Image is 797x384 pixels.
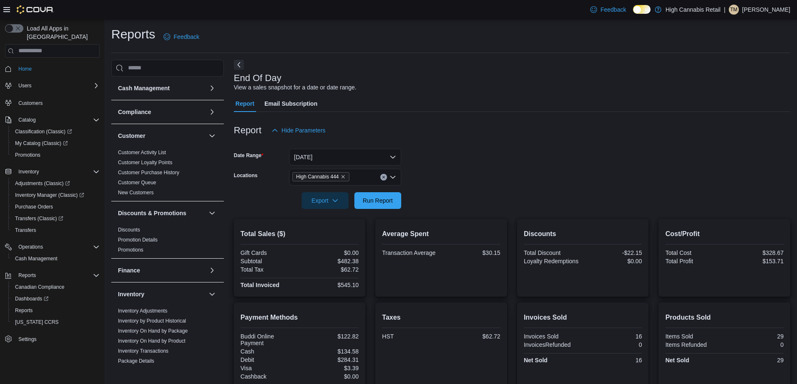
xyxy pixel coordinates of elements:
button: Clear input [380,174,387,181]
span: My Catalog (Classic) [15,140,68,147]
div: InvoicesRefunded [524,341,581,348]
span: New Customers [118,189,154,196]
h3: Customer [118,132,145,140]
a: Home [15,64,35,74]
span: Classification (Classic) [12,127,100,137]
span: TM [730,5,737,15]
button: Export [302,192,349,209]
a: Feedback [160,28,202,45]
button: Operations [2,241,103,253]
span: Hide Parameters [282,126,325,135]
span: Inventory Adjustments [118,308,167,314]
div: $0.00 [584,258,642,264]
span: Report [236,95,254,112]
a: Inventory On Hand by Product [118,338,185,344]
h3: Discounts & Promotions [118,209,186,217]
a: Promotion Details [118,237,158,243]
span: Inventory On Hand by Product [118,338,185,344]
span: Customers [15,97,100,108]
button: Users [2,80,103,92]
span: Users [15,81,100,91]
a: Classification (Classic) [12,127,75,137]
span: Washington CCRS [12,317,100,327]
h3: End Of Day [234,73,282,83]
span: Home [15,64,100,74]
span: Users [18,82,31,89]
h2: Average Spent [382,229,500,239]
div: Discounts & Promotions [111,225,224,258]
span: Home [18,66,32,72]
div: $545.10 [301,282,359,288]
div: 0 [726,341,784,348]
div: Loyalty Redemptions [524,258,581,264]
a: Customer Loyalty Points [118,160,172,165]
span: Reports [12,305,100,315]
span: Discounts [118,226,140,233]
span: Inventory Transactions [118,348,169,354]
span: High Cannabis 444 [296,173,339,181]
div: Subtotal [241,258,298,264]
span: Catalog [18,117,36,123]
button: Discounts & Promotions [118,209,205,217]
span: Transfers (Classic) [15,215,63,222]
span: Package Details [118,358,154,364]
a: Inventory Manager (Classic) [12,190,87,200]
span: Inventory [18,168,39,175]
a: Transfers [12,225,39,235]
div: $482.38 [301,258,359,264]
span: Inventory [15,167,100,177]
div: HST [382,333,439,340]
h2: Cost/Profit [665,229,784,239]
span: Transfers [12,225,100,235]
div: Cashback [241,373,298,380]
span: Promotions [15,152,41,158]
a: Canadian Compliance [12,282,68,292]
span: Customer Queue [118,179,156,186]
span: Export [307,192,343,209]
a: Customer Purchase History [118,170,179,175]
span: Dashboards [15,295,49,302]
h2: Taxes [382,313,500,323]
span: Feedback [174,33,199,41]
div: $30.15 [443,249,500,256]
span: Email Subscription [264,95,318,112]
span: Inventory by Product Historical [118,318,186,324]
a: Reports [12,305,36,315]
div: $3.39 [301,365,359,371]
a: New Customers [118,190,154,196]
a: Customer Activity List [118,150,166,155]
button: Compliance [207,107,217,117]
button: Canadian Compliance [8,281,103,293]
div: -$22.15 [584,249,642,256]
div: Total Discount [524,249,581,256]
h2: Products Sold [665,313,784,323]
button: Customer [118,132,205,140]
p: High Cannabis Retail [666,5,721,15]
span: Canadian Compliance [12,282,100,292]
span: High Cannabis 444 [292,172,349,181]
button: Inventory [207,289,217,299]
span: Customer Activity List [118,149,166,156]
span: Customer Purchase History [118,169,179,176]
span: Customer Loyalty Points [118,159,172,166]
button: Customer [207,131,217,141]
a: Customer Queue [118,180,156,186]
strong: Net Sold [524,357,548,364]
button: Operations [15,242,46,252]
a: Cash Management [12,254,61,264]
span: Transfers (Classic) [12,214,100,224]
button: Reports [15,270,39,280]
div: Customer [111,147,224,201]
div: Transaction Average [382,249,439,256]
div: Items Refunded [665,341,723,348]
button: Transfers [8,224,103,236]
h2: Invoices Sold [524,313,642,323]
div: Buddi Online Payment [241,333,298,346]
a: Customers [15,98,46,108]
span: Reports [15,307,33,314]
span: Cash Management [12,254,100,264]
div: $153.71 [726,258,784,264]
a: Transfers (Classic) [8,213,103,224]
a: Inventory Adjustments [118,308,167,314]
span: Reports [18,272,36,279]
